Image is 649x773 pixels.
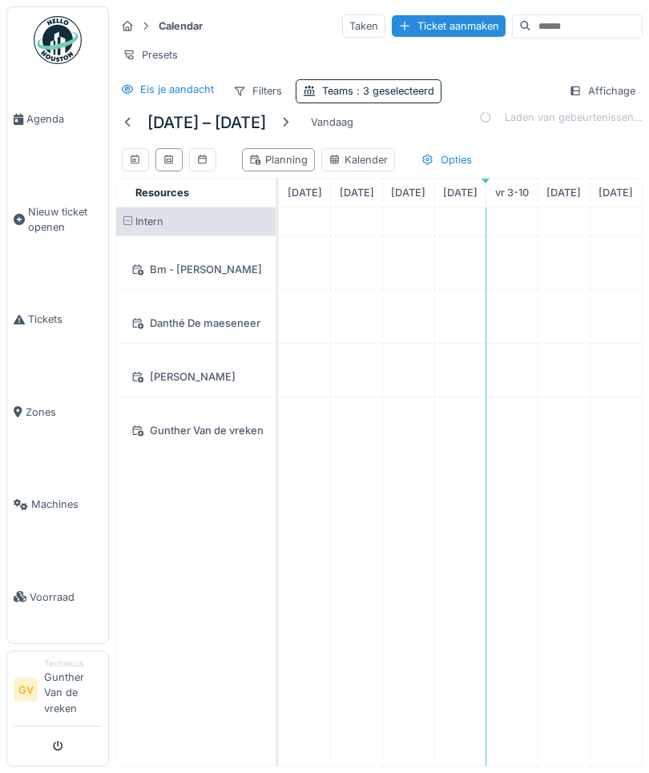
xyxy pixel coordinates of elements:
[26,111,102,127] span: Agenda
[31,497,102,512] span: Machines
[147,113,266,132] h5: [DATE] – [DATE]
[353,85,434,97] span: : 3 geselecteerd
[126,260,266,280] div: Bm - [PERSON_NAME]
[44,658,102,670] div: Technicus
[542,182,585,203] a: 4 oktober 2025
[414,148,479,171] div: Opties
[14,678,38,702] li: GV
[26,405,102,420] span: Zones
[322,83,434,99] div: Teams
[44,658,102,723] li: Gunther Van de vreken
[28,204,102,235] span: Nieuw ticket openen
[7,273,108,365] a: Tickets
[479,110,643,125] div: Laden van gebeurtenissen…
[329,152,388,167] div: Kalender
[249,152,308,167] div: Planning
[7,458,108,550] a: Machines
[135,187,189,199] span: Resources
[387,182,429,203] a: 1 oktober 2025
[562,79,643,103] div: Affichage
[7,165,108,273] a: Nieuw ticket openen
[115,43,185,66] div: Presets
[284,182,326,203] a: 29 september 2025
[304,111,360,133] div: Vandaag
[392,15,506,37] div: Ticket aanmaken
[595,182,637,203] a: 5 oktober 2025
[34,16,82,64] img: Badge_color-CXgf-gQk.svg
[336,182,378,203] a: 30 september 2025
[439,182,482,203] a: 2 oktober 2025
[7,550,108,642] a: Voorraad
[342,14,385,38] div: Taken
[7,366,108,458] a: Zones
[152,18,209,34] strong: Calendar
[7,73,108,165] a: Agenda
[14,658,102,727] a: GV TechnicusGunther Van de vreken
[491,182,533,203] a: 3 oktober 2025
[140,82,214,97] div: Eis je aandacht
[30,590,102,605] span: Voorraad
[126,421,266,441] div: Gunther Van de vreken
[126,313,266,333] div: Danthé De maeseneer
[226,79,289,103] div: Filters
[135,215,163,227] span: Intern
[28,312,102,327] span: Tickets
[126,367,266,387] div: [PERSON_NAME]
